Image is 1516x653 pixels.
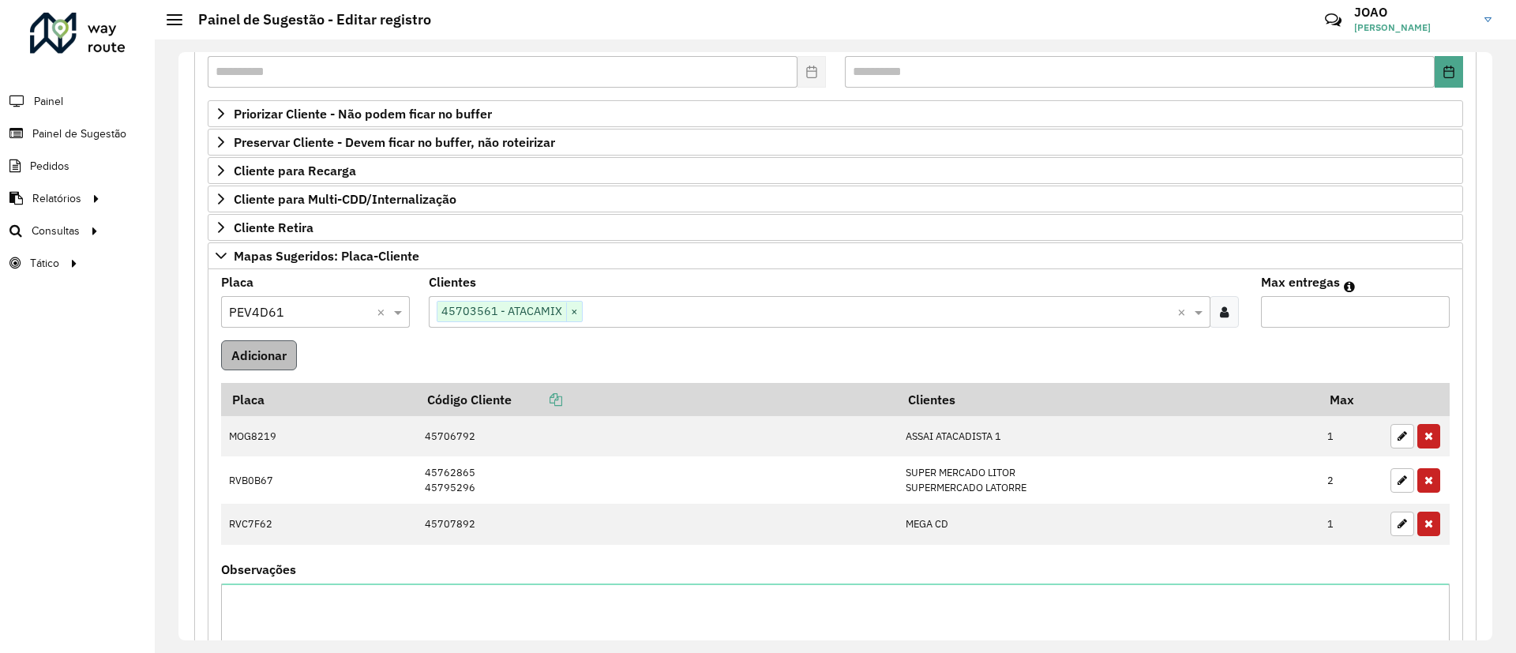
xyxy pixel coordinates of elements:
span: Painel [34,93,63,110]
a: Cliente para Multi-CDD/Internalização [208,186,1463,212]
a: Cliente para Recarga [208,157,1463,184]
a: Contato Rápido [1316,3,1350,37]
span: Tático [30,255,59,272]
span: Clear all [1177,302,1191,321]
em: Máximo de clientes que serão colocados na mesma rota com os clientes informados [1344,280,1355,293]
td: MEGA CD [897,504,1319,545]
span: Clear all [377,302,390,321]
a: Mapas Sugeridos: Placa-Cliente [208,242,1463,269]
label: Placa [221,272,253,291]
a: Priorizar Cliente - Não podem ficar no buffer [208,100,1463,127]
span: × [566,302,582,321]
span: Mapas Sugeridos: Placa-Cliente [234,250,419,262]
td: RVC7F62 [221,504,416,545]
th: Placa [221,383,416,416]
label: Clientes [429,272,476,291]
span: Pedidos [30,158,69,175]
h3: JOAO [1354,5,1473,20]
th: Clientes [897,383,1319,416]
th: Max [1319,383,1383,416]
span: 45703561 - ATACAMIX [437,302,566,321]
a: Cliente Retira [208,214,1463,241]
span: Cliente para Multi-CDD/Internalização [234,193,456,205]
td: 45706792 [416,416,897,457]
td: ASSAI ATACADISTA 1 [897,416,1319,457]
span: Consultas [32,223,80,239]
td: 45707892 [416,504,897,545]
td: 1 [1319,416,1383,457]
label: Max entregas [1261,272,1340,291]
span: Cliente para Recarga [234,164,356,177]
span: [PERSON_NAME] [1354,21,1473,35]
td: 45762865 45795296 [416,456,897,503]
td: SUPER MERCADO LITOR SUPERMERCADO LATORRE [897,456,1319,503]
label: Observações [221,560,296,579]
td: MOG8219 [221,416,416,457]
th: Código Cliente [416,383,897,416]
a: Preservar Cliente - Devem ficar no buffer, não roteirizar [208,129,1463,156]
td: 2 [1319,456,1383,503]
span: Priorizar Cliente - Não podem ficar no buffer [234,107,492,120]
td: 1 [1319,504,1383,545]
span: Cliente Retira [234,221,313,234]
button: Adicionar [221,340,297,370]
a: Copiar [512,392,562,407]
button: Choose Date [1435,56,1463,88]
span: Preservar Cliente - Devem ficar no buffer, não roteirizar [234,136,555,148]
span: Painel de Sugestão [32,126,126,142]
h2: Painel de Sugestão - Editar registro [182,11,431,28]
span: Relatórios [32,190,81,207]
td: RVB0B67 [221,456,416,503]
